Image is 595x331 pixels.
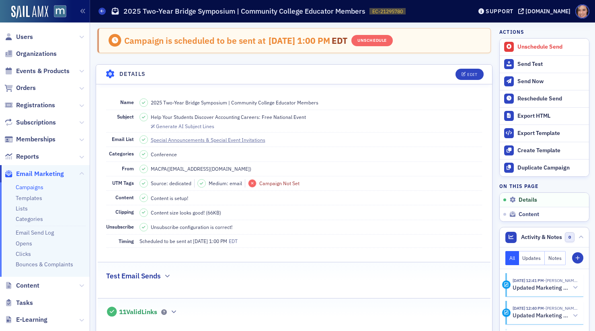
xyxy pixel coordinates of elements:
[16,194,42,202] a: Templates
[500,142,589,159] a: Create Template
[513,312,570,319] h5: Updated Marketing platform email campaign: 2025 Two-Year Bridge Symposium | Community College Edu...
[124,35,266,46] div: Campaign is scheduled to be sent at
[112,180,134,186] span: UTM Tags
[502,309,511,317] div: Activity
[505,251,519,265] button: All
[575,4,589,18] span: Profile
[4,170,64,178] a: Email Marketing
[4,118,56,127] a: Subscriptions
[16,229,54,236] a: Email Send Log
[513,284,578,292] button: Updated Marketing platform email campaign: 2025 Two-Year Bridge Symposium | Community College Edu...
[16,152,39,161] span: Reports
[16,49,57,58] span: Organizations
[109,150,134,157] span: Categories
[500,159,589,176] button: Duplicate Campaign
[209,180,242,187] span: Medium: email
[500,55,589,73] button: Send Test
[4,281,39,290] a: Content
[119,308,157,316] span: 11 Valid Links
[499,182,589,190] h4: On this page
[151,223,232,231] span: Unsubscribe configuration is correct!
[500,39,589,55] button: Unschedule Send
[297,35,330,46] span: 1:00 PM
[269,35,297,46] span: [DATE]
[16,67,70,76] span: Events & Products
[525,8,570,15] div: [DOMAIN_NAME]
[193,238,209,244] span: [DATE]
[517,61,585,68] div: Send Test
[330,35,347,46] span: EDT
[517,43,585,51] div: Unschedule Send
[151,151,177,158] div: Conference
[106,223,134,230] span: Unsubscribe
[16,101,55,110] span: Registrations
[544,278,578,283] span: Katie Foo
[156,124,214,129] div: Generate AI Subject Lines
[227,238,238,244] span: EDT
[4,33,33,41] a: Users
[140,237,192,245] span: Scheduled to be sent at
[120,99,134,105] span: Name
[54,5,66,18] img: SailAMX
[519,211,539,218] span: Content
[151,209,221,216] span: Content size looks good! (66KB)
[4,298,33,307] a: Tasks
[16,240,32,247] a: Opens
[117,113,134,120] span: Subject
[16,298,33,307] span: Tasks
[16,184,43,191] a: Campaigns
[486,8,513,15] div: Support
[16,33,33,41] span: Users
[151,113,306,121] span: Help Your Students Discover Accounting Careers: Free National Event
[122,165,134,172] span: From
[372,8,403,15] span: EC-21295780
[517,147,585,154] div: Create Template
[513,305,544,311] time: 9/4/2025 12:40 PM
[16,118,56,127] span: Subscriptions
[16,84,36,92] span: Orders
[16,250,31,257] a: Clicks
[119,238,134,244] span: Timing
[545,251,566,265] button: Notes
[151,99,318,106] span: 2025 Two-Year Bridge Symposium | Community College Educator Members
[500,125,589,142] a: Export Template
[106,271,161,281] h2: Test Email Sends
[4,135,55,144] a: Memberships
[517,112,585,120] div: Export HTML
[259,180,300,186] span: Campaign Not Set
[16,315,47,324] span: E-Learning
[4,49,57,58] a: Organizations
[112,136,134,142] span: Email List
[16,261,73,268] a: Bounces & Complaints
[517,95,585,102] div: Reschedule Send
[521,233,562,241] span: Activity & Notes
[544,305,578,311] span: Katie Foo
[499,28,524,35] h4: Actions
[11,6,48,18] img: SailAMX
[517,78,585,85] div: Send Now
[518,8,573,14] button: [DOMAIN_NAME]
[16,170,64,178] span: Email Marketing
[115,194,134,200] span: Content
[16,281,39,290] span: Content
[500,73,589,90] button: Send Now
[151,136,273,143] a: Special Announcements & Special Event Invitations
[4,315,47,324] a: E-Learning
[517,130,585,137] div: Export Template
[48,5,66,19] a: View Homepage
[115,208,134,215] span: Clipping
[4,67,70,76] a: Events & Products
[455,69,483,80] button: Edit
[351,35,392,46] button: Unschedule
[16,135,55,144] span: Memberships
[513,312,578,320] button: Updated Marketing platform email campaign: 2025 Two-Year Bridge Symposium | Community College Edu...
[519,251,545,265] button: Updates
[123,6,365,16] h1: 2025 Two-Year Bridge Symposium | Community College Educator Members
[517,164,585,172] div: Duplicate Campaign
[513,278,544,283] time: 9/4/2025 12:41 PM
[4,101,55,110] a: Registrations
[4,84,36,92] a: Orders
[500,90,589,107] button: Reschedule Send
[467,72,477,77] div: Edit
